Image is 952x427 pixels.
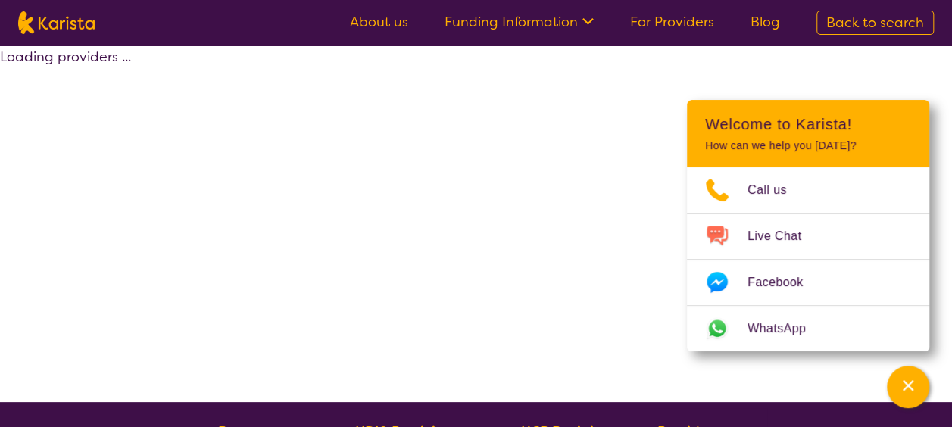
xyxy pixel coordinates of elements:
[18,11,95,34] img: Karista logo
[887,366,929,408] button: Channel Menu
[687,100,929,351] div: Channel Menu
[748,179,805,201] span: Call us
[748,317,824,340] span: WhatsApp
[350,13,408,31] a: About us
[816,11,934,35] a: Back to search
[705,115,911,133] h2: Welcome to Karista!
[705,139,911,152] p: How can we help you [DATE]?
[687,306,929,351] a: Web link opens in a new tab.
[751,13,780,31] a: Blog
[748,271,821,294] span: Facebook
[630,13,714,31] a: For Providers
[445,13,594,31] a: Funding Information
[826,14,924,32] span: Back to search
[748,225,819,248] span: Live Chat
[687,167,929,351] ul: Choose channel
